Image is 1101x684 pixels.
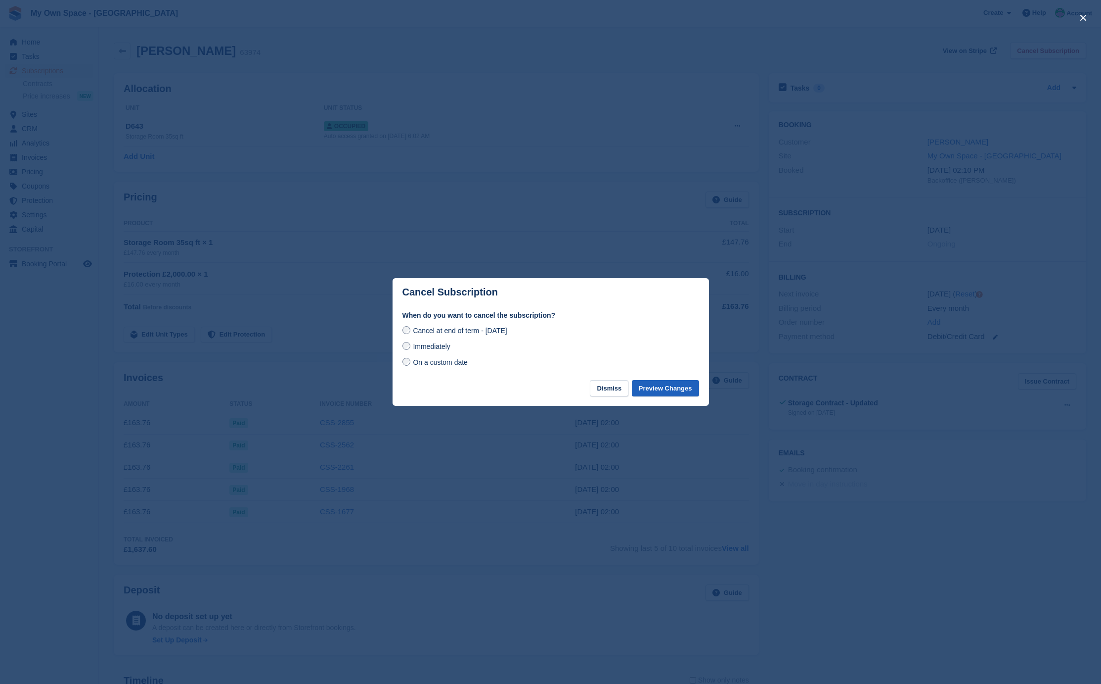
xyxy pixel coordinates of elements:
[402,358,410,366] input: On a custom date
[402,326,410,334] input: Cancel at end of term - [DATE]
[413,327,507,335] span: Cancel at end of term - [DATE]
[402,310,699,321] label: When do you want to cancel the subscription?
[590,380,628,396] button: Dismiss
[1075,10,1091,26] button: close
[402,342,410,350] input: Immediately
[402,287,498,298] p: Cancel Subscription
[413,342,450,350] span: Immediately
[413,358,468,366] span: On a custom date
[632,380,699,396] button: Preview Changes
